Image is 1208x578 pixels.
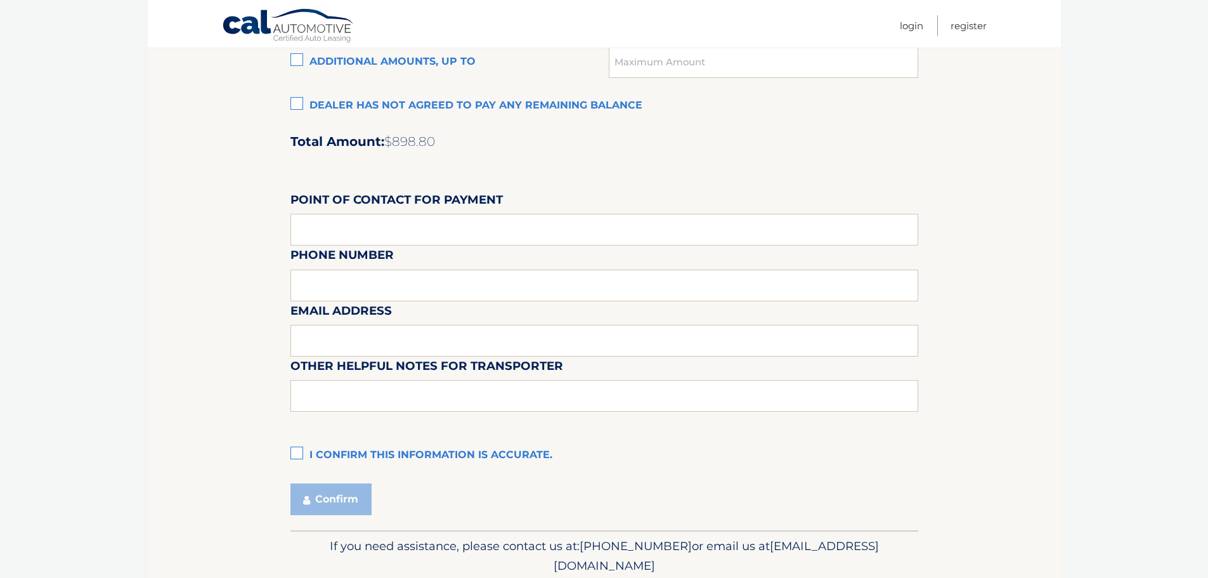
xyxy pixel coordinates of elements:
[299,536,910,577] p: If you need assistance, please contact us at: or email us at
[290,134,918,150] h2: Total Amount:
[290,301,392,325] label: Email Address
[580,539,692,553] span: [PHONE_NUMBER]
[290,483,372,515] button: Confirm
[951,15,987,36] a: Register
[290,443,918,468] label: I confirm this information is accurate.
[290,93,918,119] label: Dealer has not agreed to pay any remaining balance
[222,8,355,45] a: Cal Automotive
[384,134,435,149] span: $898.80
[290,49,609,75] label: Additional amounts, up to
[290,357,563,380] label: Other helpful notes for transporter
[609,46,918,78] input: Maximum Amount
[900,15,923,36] a: Login
[290,190,503,214] label: Point of Contact for Payment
